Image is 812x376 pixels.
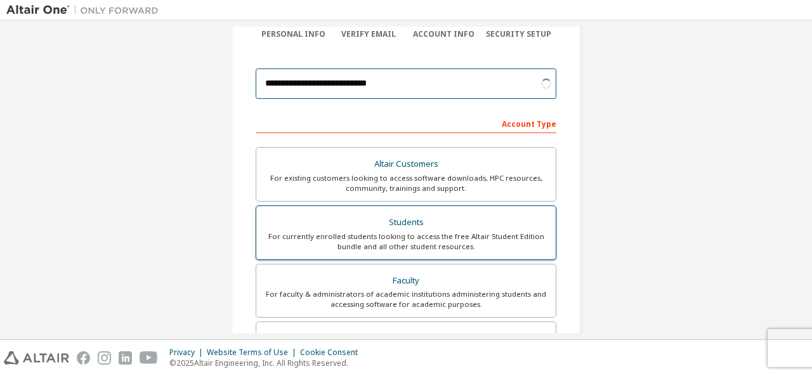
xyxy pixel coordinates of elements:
p: © 2025 Altair Engineering, Inc. All Rights Reserved. [169,358,365,368]
img: altair_logo.svg [4,351,69,365]
img: facebook.svg [77,351,90,365]
div: Personal Info [256,29,331,39]
div: Everyone else [264,330,548,347]
div: Faculty [264,272,548,290]
div: Altair Customers [264,155,548,173]
div: Security Setup [481,29,557,39]
div: For currently enrolled students looking to access the free Altair Student Edition bundle and all ... [264,231,548,252]
div: Account Type [256,113,556,133]
div: Account Info [406,29,481,39]
div: Website Terms of Use [207,347,300,358]
img: instagram.svg [98,351,111,365]
div: Students [264,214,548,231]
img: linkedin.svg [119,351,132,365]
img: youtube.svg [140,351,158,365]
div: Cookie Consent [300,347,365,358]
div: For faculty & administrators of academic institutions administering students and accessing softwa... [264,289,548,309]
div: For existing customers looking to access software downloads, HPC resources, community, trainings ... [264,173,548,193]
div: Privacy [169,347,207,358]
img: Altair One [6,4,165,16]
div: Verify Email [331,29,407,39]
